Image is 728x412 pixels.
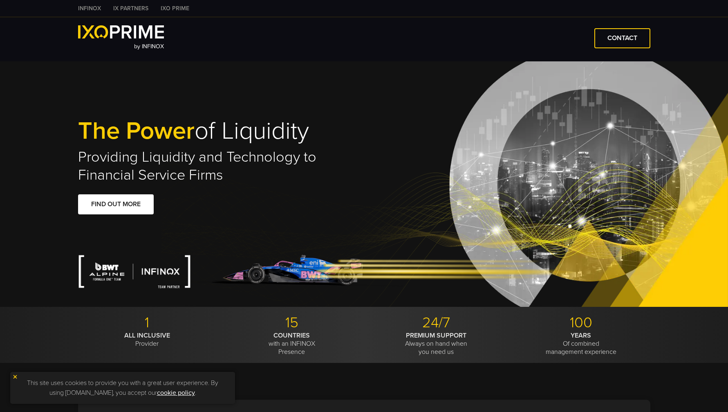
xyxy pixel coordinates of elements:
p: 100 [512,314,650,332]
p: 1 [78,314,217,332]
h2: Providing Liquidity and Technology to Financial Service Firms [78,148,364,184]
p: This site uses cookies to provide you with a great user experience. By using [DOMAIN_NAME], you a... [14,376,231,400]
a: FIND OUT MORE [78,194,154,214]
strong: YEARS [571,331,591,340]
p: Always on hand when you need us [367,331,506,356]
a: cookie policy [157,389,195,397]
h1: of Liquidity [78,118,364,144]
strong: ALL INCLUSIVE [124,331,170,340]
p: 24/7 [367,314,506,332]
a: CONTACT [594,28,650,48]
p: 15 [222,314,361,332]
span: by INFINOX [134,43,164,50]
strong: COUNTRIES [273,331,310,340]
a: INFINOX [72,4,107,13]
p: Provider [78,331,217,348]
a: IX PARTNERS [107,4,155,13]
img: yellow close icon [12,374,18,380]
strong: PREMIUM SUPPORT [406,331,466,340]
p: Of combined management experience [512,331,650,356]
p: with an INFINOX Presence [222,331,361,356]
span: The Power [78,116,195,146]
a: by INFINOX [78,25,164,51]
a: IXO PRIME [155,4,195,13]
